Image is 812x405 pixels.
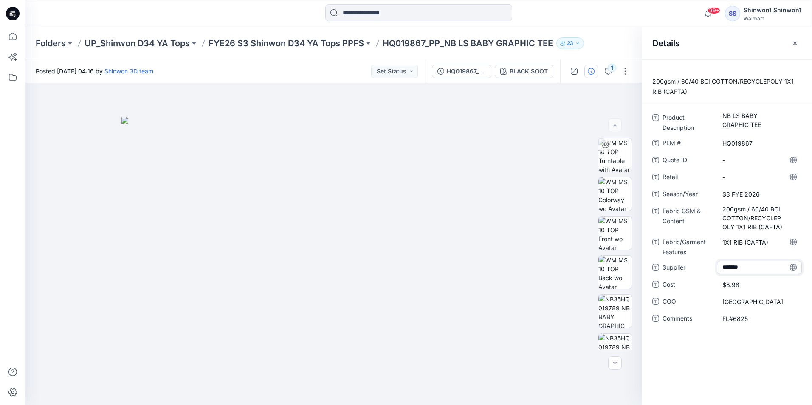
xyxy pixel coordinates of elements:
[104,67,153,75] a: Shinwon 3D team
[663,296,713,308] span: COO
[598,177,632,211] img: WM MS 10 TOP Colorway wo Avatar
[744,15,801,22] div: Walmart
[663,172,713,184] span: Retail
[663,279,713,291] span: Cost
[584,65,598,78] button: Details
[663,189,713,201] span: Season/Year
[598,295,632,328] img: NB35HQ019789 NB BABY GRAPHIC TEE - 3D PPFS FORM
[722,205,796,231] span: 200gsm / 60/40 BCI COTTON/RECYCLEPOLY 1X1 RIB (CAFTA)
[567,39,573,48] p: 23
[663,237,713,257] span: Fabric/Garment Features
[36,67,153,76] span: Posted [DATE] 04:16 by
[598,217,632,250] img: WM MS 10 TOP Front wo Avatar
[432,65,491,78] button: HQ019867_PP_NB LS BABY GRAPHIC TEE
[652,38,680,48] h2: Details
[722,190,796,199] span: S3 FYE 2026
[663,155,713,167] span: Quote ID
[663,262,713,274] span: Supplier
[642,76,812,97] p: 200gsm / 60/40 BCI COTTON/RECYCLEPOLY 1X1 RIB (CAFTA)
[598,256,632,289] img: WM MS 10 TOP Back wo Avatar
[383,37,553,49] p: HQ019867_PP_NB LS BABY GRAPHIC TEE
[722,139,796,148] span: HQ019867
[601,65,615,78] button: 1
[722,111,796,129] span: NB LS BABY GRAPHIC TEE
[722,297,796,306] span: GUATEMALA
[598,334,632,367] img: NB35HQ019789 NB BABY GRAPHIC TEE - 3D PPFS FORM_Pressure & Tension Map
[708,7,720,14] span: 99+
[121,117,546,405] img: eyJhbGciOiJIUzI1NiIsImtpZCI6IjAiLCJzbHQiOiJzZXMiLCJ0eXAiOiJKV1QifQ.eyJkYXRhIjp7InR5cGUiOiJzdG9yYW...
[36,37,66,49] a: Folders
[722,173,796,182] span: -
[85,37,190,49] a: UP_Shinwon D34 YA Tops
[510,67,548,76] div: BLACK SOOT
[722,156,796,165] span: -
[722,238,796,247] span: 1X1 RIB (CAFTA)
[722,280,796,289] span: $8.98
[725,6,740,21] div: SS
[722,314,796,323] span: FL#6825
[447,67,486,76] div: HQ019867_PP_NB LS BABY GRAPHIC TEE
[495,65,553,78] button: BLACK SOOT
[608,64,616,72] div: 1
[663,138,713,150] span: PLM #
[663,112,713,133] span: Product Description
[744,5,801,15] div: Shinwon1 Shinwon1
[663,206,713,232] span: Fabric GSM & Content
[598,138,632,172] img: WM MS 10 TOP Turntable with Avatar
[209,37,364,49] a: FYE26 S3 Shinwon D34 YA Tops PPFS
[556,37,584,49] button: 23
[663,313,713,325] span: Comments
